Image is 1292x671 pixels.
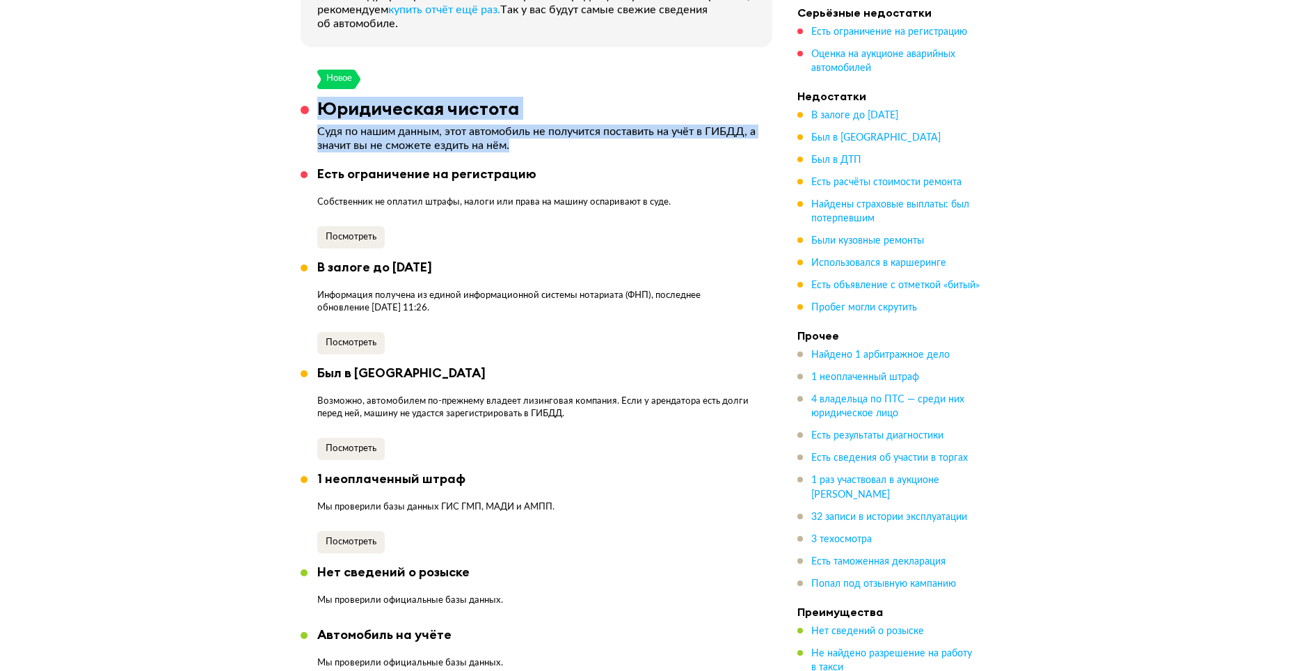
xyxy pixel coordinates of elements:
[797,89,992,103] h4: Недостатки
[811,236,924,246] span: Были кузовные ремонты
[317,627,503,642] div: Автомобиль на учёте
[811,372,919,382] span: 1 неоплаченный штраф
[811,431,943,441] span: Есть результаты диагностики
[811,27,967,37] span: Есть ограничение на регистрацию
[811,177,962,187] span: Есть расчёты стоимости ремонта
[811,556,946,566] span: Есть таможенная декларация
[317,196,671,209] p: Собственник не оплатил штрафы, налоги или права на машину оспаривают в суде.
[811,200,969,223] span: Найдены страховые выплаты: был потерпевшим
[811,49,955,73] span: Оценка на аукционе аварийных автомобилей
[811,453,968,463] span: Есть сведения об участии в торгах
[811,475,939,499] span: 1 раз участвовал в аукционе [PERSON_NAME]
[317,365,772,381] div: Был в [GEOGRAPHIC_DATA]
[317,290,772,315] p: Информация получена из единой информационной системы нотариата (ФНП), последнее обновление [DATE]...
[317,657,503,670] p: Мы проверили официальные базы данных.
[326,338,376,347] span: Посмотреть
[811,534,872,544] span: 3 техосмотра
[811,578,956,588] span: Попал под отзывную кампанию
[317,125,756,152] p: Судя по нашим данным, этот автомобиль не получится поставить на учёт в ГИБДД, а значит вы не смож...
[317,565,503,580] div: Нет сведений о розыске
[811,395,964,418] span: 4 владельца по ПТС — среди них юридическое лицо
[317,594,503,607] p: Мы проверили официальные базы данных.
[797,6,992,19] h4: Серьёзные недостатки
[317,260,772,275] div: В залоге до [DATE]
[317,531,385,553] button: Посмотреть
[811,111,898,120] span: В залоге до [DATE]
[317,471,555,487] div: 1 неоплаченный штраф
[326,232,376,242] span: Посмотреть
[326,537,376,546] span: Посмотреть
[388,4,500,15] span: купить отчёт ещё раз .
[811,155,861,165] span: Был в ДТП
[811,303,917,313] span: Пробег могли скрутить
[811,281,980,290] span: Есть объявление с отметкой «битый»
[811,626,924,636] span: Нет сведений о розыске
[811,512,967,521] span: 32 записи в истории эксплуатации
[317,166,671,182] div: Есть ограничение на регистрацию
[811,133,941,143] span: Был в [GEOGRAPHIC_DATA]
[811,350,950,360] span: Найдено 1 арбитражное дело
[317,332,385,354] button: Посмотреть
[811,258,946,268] span: Использовался в каршеринге
[317,395,772,420] p: Возможно, автомобилем по-прежнему владеет лизинговая компания. Если у арендатора есть долги перед...
[317,97,519,119] h3: Юридическая чистота
[326,70,353,89] div: Новое
[317,501,555,514] p: Мы проверили базы данных ГИС ГМП, МАДИ и АМПП.
[317,438,385,460] button: Посмотреть
[797,329,992,342] h4: Прочее
[797,604,992,618] h4: Преимущества
[326,444,376,453] span: Посмотреть
[317,226,385,248] button: Посмотреть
